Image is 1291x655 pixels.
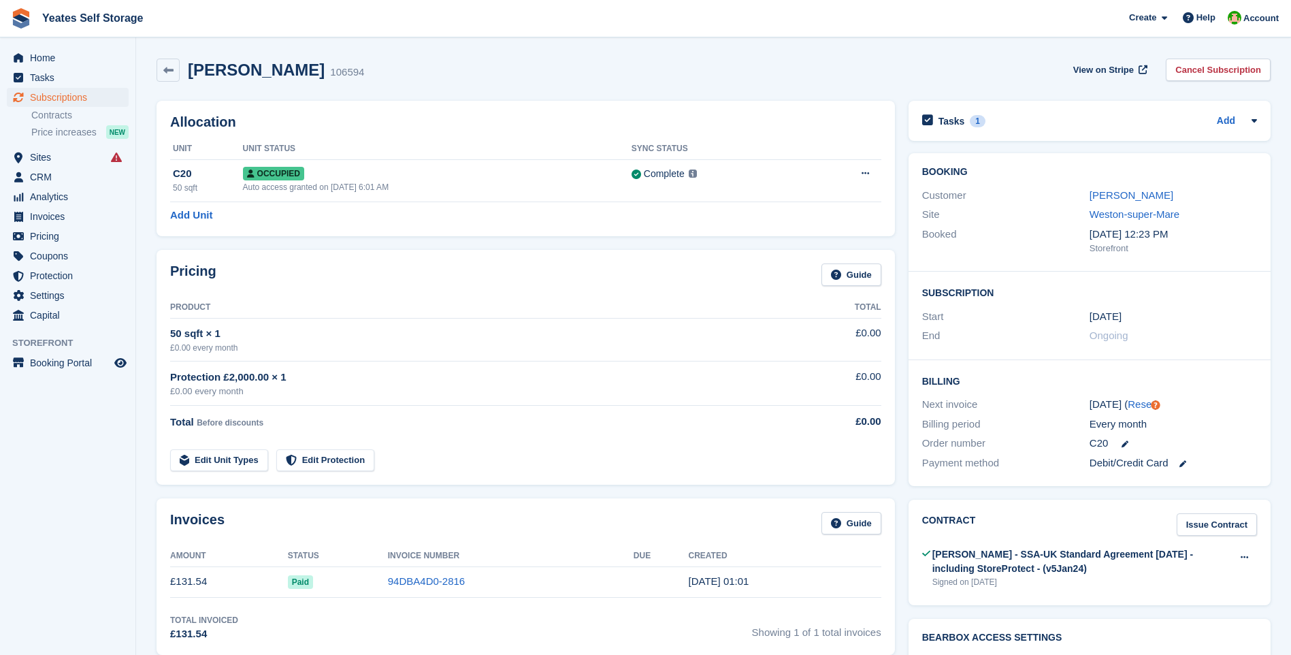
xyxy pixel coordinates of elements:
div: £0.00 [800,414,881,430]
a: menu [7,246,129,266]
span: Create [1129,11,1156,25]
img: icon-info-grey-7440780725fd019a000dd9b08b2336e03edf1995a4989e88bcd33f0948082b44.svg [689,170,697,178]
div: Customer [922,188,1090,204]
h2: Billing [922,374,1257,387]
span: Paid [288,575,313,589]
div: Signed on [DATE] [932,576,1232,588]
span: View on Stripe [1073,63,1134,77]
span: Home [30,48,112,67]
div: Billing period [922,417,1090,432]
div: £0.00 every month [170,385,800,398]
a: menu [7,68,129,87]
h2: BearBox Access Settings [922,633,1257,643]
img: Angela Field [1228,11,1241,25]
a: menu [7,266,129,285]
th: Status [288,545,388,567]
div: Booked [922,227,1090,255]
img: stora-icon-8386f47178a22dfd0bd8f6a31ec36ba5ce8667c1dd55bd0f319d3a0aa187defe.svg [11,8,31,29]
span: Subscriptions [30,88,112,107]
span: Occupied [243,167,304,180]
a: Cancel Subscription [1166,59,1271,81]
span: Protection [30,266,112,285]
a: Edit Protection [276,449,374,472]
span: Invoices [30,207,112,226]
td: £0.00 [800,318,881,361]
a: menu [7,207,129,226]
a: menu [7,167,129,187]
div: 50 sqft × 1 [170,326,800,342]
a: Contracts [31,109,129,122]
span: Analytics [30,187,112,206]
a: Guide [821,263,881,286]
a: Add [1217,114,1235,129]
div: [DATE] 12:23 PM [1090,227,1257,242]
span: Tasks [30,68,112,87]
span: Help [1196,11,1215,25]
span: Before discounts [197,418,263,428]
span: Showing 1 of 1 total invoices [752,614,881,642]
div: Complete [644,167,685,181]
div: End [922,328,1090,344]
h2: Pricing [170,263,216,286]
td: £131.54 [170,566,288,597]
div: Auto access granted on [DATE] 6:01 AM [243,181,632,193]
a: 94DBA4D0-2816 [388,575,465,587]
div: £131.54 [170,626,238,642]
span: Price increases [31,126,97,139]
div: 50 sqft [173,182,243,194]
span: Settings [30,286,112,305]
div: 1 [970,115,985,127]
span: Capital [30,306,112,325]
div: Payment method [922,456,1090,471]
div: Start [922,309,1090,325]
h2: [PERSON_NAME] [188,61,325,79]
th: Unit Status [243,138,632,160]
a: Yeates Self Storage [37,7,149,29]
a: Edit Unit Types [170,449,268,472]
th: Sync Status [632,138,805,160]
th: Invoice Number [388,545,634,567]
a: Guide [821,512,881,534]
div: [DATE] ( ) [1090,397,1257,413]
span: Ongoing [1090,330,1128,341]
th: Due [634,545,689,567]
a: Reset [1128,398,1154,410]
span: Account [1243,12,1279,25]
th: Created [689,545,881,567]
th: Unit [170,138,243,160]
time: 2025-09-06 00:00:00 UTC [1090,309,1122,325]
div: NEW [106,125,129,139]
a: menu [7,286,129,305]
a: menu [7,306,129,325]
div: Storefront [1090,242,1257,255]
span: Total [170,416,194,428]
span: Pricing [30,227,112,246]
div: 106594 [330,65,364,80]
h2: Allocation [170,114,881,130]
span: C20 [1090,436,1109,451]
a: [PERSON_NAME] [1090,189,1173,201]
h2: Contract [922,513,976,536]
h2: Invoices [170,512,225,534]
a: menu [7,227,129,246]
div: Order number [922,436,1090,451]
div: Site [922,207,1090,223]
a: menu [7,353,129,372]
td: £0.00 [800,362,881,406]
div: Debit/Credit Card [1090,456,1257,471]
a: Weston-super-Mare [1090,208,1179,220]
a: View on Stripe [1068,59,1150,81]
div: [PERSON_NAME] - SSA-UK Standard Agreement [DATE] - including StoreProtect - (v5Jan24) [932,547,1232,576]
a: menu [7,48,129,67]
th: Amount [170,545,288,567]
div: £0.00 every month [170,342,800,354]
a: menu [7,148,129,167]
h2: Booking [922,167,1257,178]
th: Product [170,297,800,319]
span: Sites [30,148,112,167]
time: 2025-09-06 00:01:02 UTC [689,575,749,587]
div: Total Invoiced [170,614,238,626]
i: Smart entry sync failures have occurred [111,152,122,163]
div: Next invoice [922,397,1090,413]
a: Price increases NEW [31,125,129,140]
